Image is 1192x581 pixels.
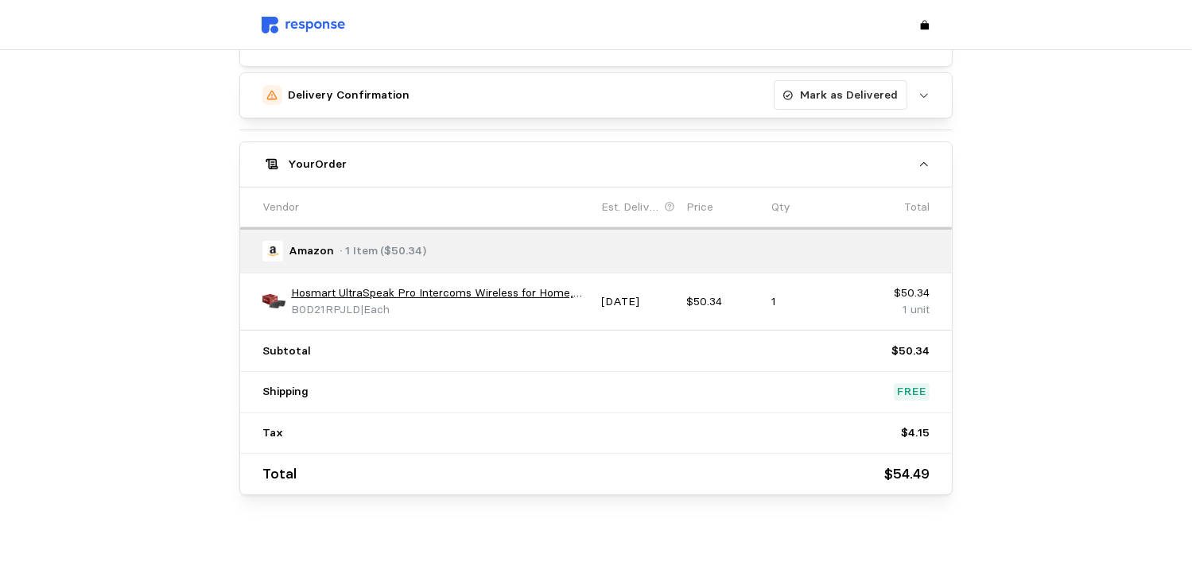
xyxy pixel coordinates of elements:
[856,301,930,319] p: 1 unit
[904,199,930,216] p: Total
[262,343,311,360] p: Subtotal
[602,293,676,311] p: [DATE]
[291,285,590,302] a: Hosmart UltraSpeak Pro Intercoms Wireless for Home, 2024 Two-Way Real-time Intercom Full Duplex W...
[771,199,790,216] p: Qty
[262,199,299,216] p: Vendor
[288,87,410,103] h5: Delivery Confirmation
[774,80,907,110] button: Mark as Delivered
[800,87,898,104] p: Mark as Delivered
[262,290,285,313] img: 61YukiOTkTL._AC_SY300_SX300_QL70_FMwebp_.jpg
[262,17,345,33] img: svg%3e
[288,156,347,172] h5: Your Order
[289,242,334,260] p: Amazon
[240,187,952,494] div: YourOrder
[360,302,390,316] span: | Each
[856,285,930,302] p: $50.34
[602,199,662,216] p: Est. Delivery
[340,242,427,260] p: · 1 Item ($50.34)
[262,424,283,442] p: Tax
[686,199,713,216] p: Price
[897,383,927,401] p: Free
[901,424,930,442] p: $4.15
[686,293,760,311] p: $50.34
[291,302,360,316] span: B0D21RPJLD
[262,383,309,401] p: Shipping
[891,343,930,360] p: $50.34
[240,142,952,187] button: YourOrder
[262,463,297,486] p: Total
[884,463,930,486] p: $54.49
[240,73,952,118] button: Delivery ConfirmationMark as Delivered
[771,293,845,311] p: 1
